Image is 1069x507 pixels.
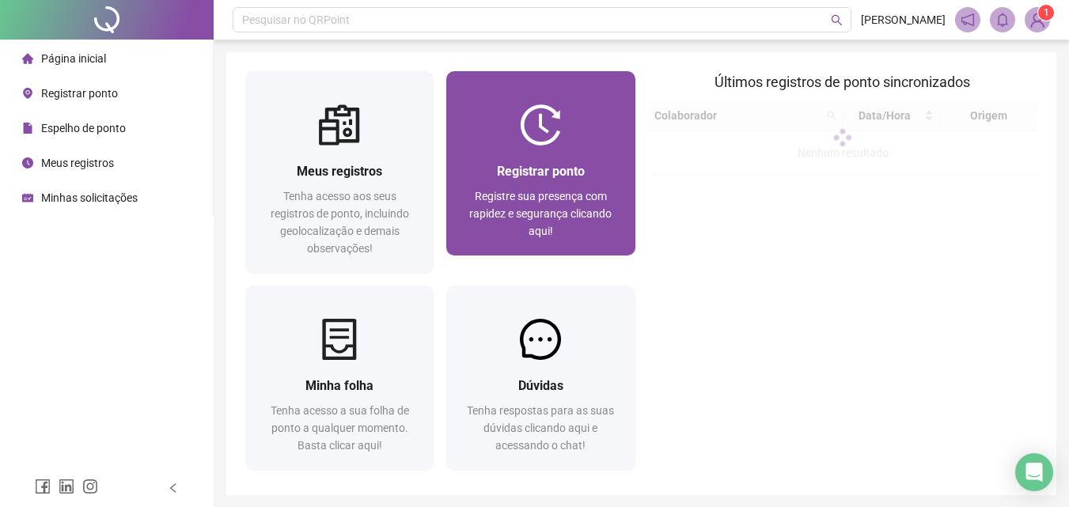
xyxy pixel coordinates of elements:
span: notification [961,13,975,27]
span: Registrar ponto [41,87,118,100]
span: Últimos registros de ponto sincronizados [715,74,970,90]
span: [PERSON_NAME] [861,11,946,28]
span: Meus registros [297,164,382,179]
span: linkedin [59,479,74,494]
span: Minhas solicitações [41,191,138,204]
span: file [22,123,33,134]
img: 86391 [1025,8,1049,32]
span: bell [995,13,1010,27]
a: Meus registrosTenha acesso aos seus registros de ponto, incluindo geolocalização e demais observa... [245,71,434,273]
span: instagram [82,479,98,494]
span: Dúvidas [518,378,563,393]
span: environment [22,88,33,99]
a: Registrar pontoRegistre sua presença com rapidez e segurança clicando aqui! [446,71,635,255]
span: left [168,482,179,494]
span: Minha folha [305,378,373,393]
span: schedule [22,192,33,203]
span: Tenha acesso aos seus registros de ponto, incluindo geolocalização e demais observações! [271,190,409,255]
span: Tenha acesso a sua folha de ponto a qualquer momento. Basta clicar aqui! [271,404,409,452]
span: Meus registros [41,157,114,169]
span: home [22,53,33,64]
span: Registre sua presença com rapidez e segurança clicando aqui! [469,190,612,237]
span: facebook [35,479,51,494]
span: search [831,14,843,26]
a: Minha folhaTenha acesso a sua folha de ponto a qualquer momento. Basta clicar aqui! [245,286,434,470]
span: Página inicial [41,52,106,65]
a: DúvidasTenha respostas para as suas dúvidas clicando aqui e acessando o chat! [446,286,635,470]
sup: Atualize o seu contato no menu Meus Dados [1038,5,1054,21]
span: 1 [1044,7,1049,18]
div: Open Intercom Messenger [1015,453,1053,491]
span: clock-circle [22,157,33,168]
span: Registrar ponto [497,164,585,179]
span: Tenha respostas para as suas dúvidas clicando aqui e acessando o chat! [467,404,614,452]
span: Espelho de ponto [41,122,126,134]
